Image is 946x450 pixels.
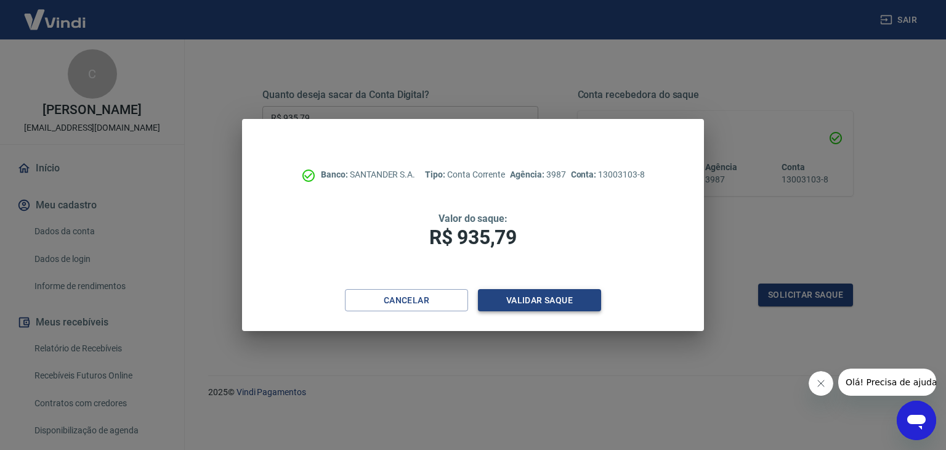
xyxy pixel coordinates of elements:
[425,168,505,181] p: Conta Corrente
[7,9,103,18] span: Olá! Precisa de ajuda?
[429,226,517,249] span: R$ 935,79
[809,371,833,396] iframe: Fechar mensagem
[510,170,546,179] span: Agência:
[571,168,645,181] p: 13003103-8
[838,369,936,396] iframe: Mensagem da empresa
[478,289,601,312] button: Validar saque
[439,213,507,224] span: Valor do saque:
[345,289,468,312] button: Cancelar
[510,168,565,181] p: 3987
[321,170,350,179] span: Banco:
[321,168,415,181] p: SANTANDER S.A.
[897,401,936,440] iframe: Botão para abrir a janela de mensagens
[571,170,599,179] span: Conta:
[425,170,447,179] span: Tipo:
